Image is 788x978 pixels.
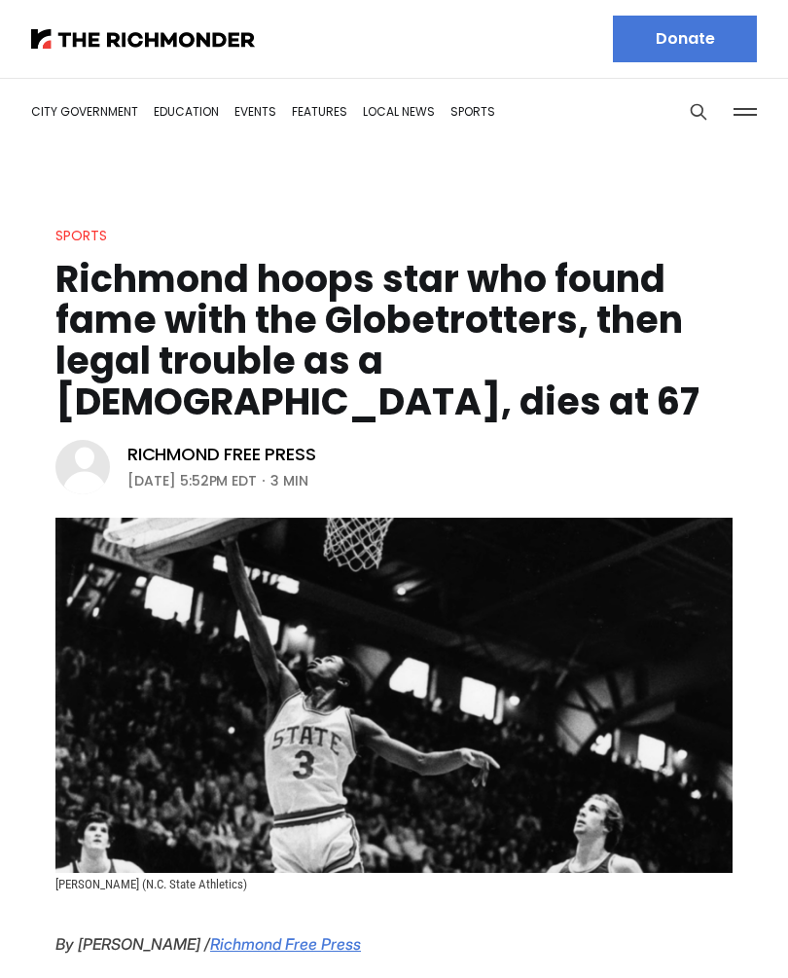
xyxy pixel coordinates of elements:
[55,518,733,873] img: Richmond hoops star who found fame with the Globetrotters, then legal trouble as a pastor, dies a...
[210,934,361,954] a: Richmond Free Press
[55,934,210,954] em: By [PERSON_NAME] /
[55,226,107,245] a: Sports
[450,103,495,120] a: Sports
[127,443,316,466] a: Richmond Free Press
[55,877,247,891] span: [PERSON_NAME] (N.C. State Athletics)
[292,103,347,120] a: Features
[55,259,733,422] h1: Richmond hoops star who found fame with the Globetrotters, then legal trouble as a [DEMOGRAPHIC_D...
[31,103,138,120] a: City Government
[31,29,255,49] img: The Richmonder
[684,97,713,127] button: Search this site
[127,469,257,492] time: [DATE] 5:52PM EDT
[234,103,276,120] a: Events
[623,883,788,978] iframe: portal-trigger
[363,103,435,120] a: Local News
[270,469,308,492] span: 3 min
[613,16,757,62] a: Donate
[154,103,219,120] a: Education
